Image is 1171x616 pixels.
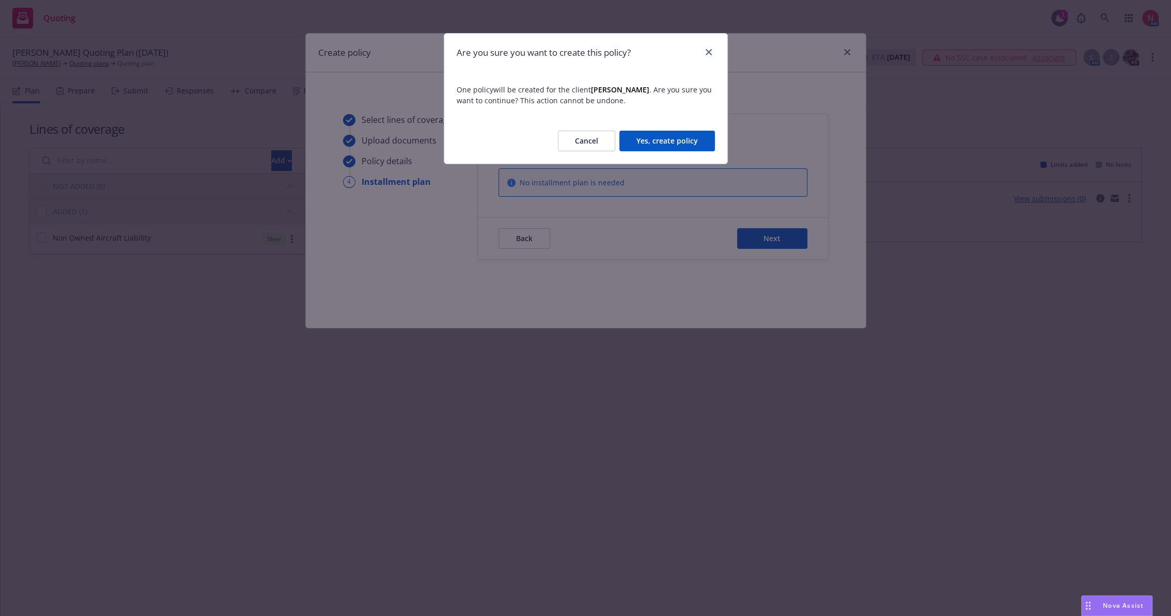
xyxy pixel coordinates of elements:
a: close [702,46,715,58]
div: Drag to move [1082,596,1095,615]
span: One policy will be created for the client . Are you sure you want to continue? This action cannot... [457,84,715,106]
h1: Are you sure you want to create this policy? [457,46,631,59]
span: Nova Assist [1103,601,1144,610]
button: Yes, create policy [619,131,715,151]
button: Nova Assist [1081,595,1152,616]
button: Cancel [558,131,615,151]
strong: [PERSON_NAME] [591,85,649,94]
